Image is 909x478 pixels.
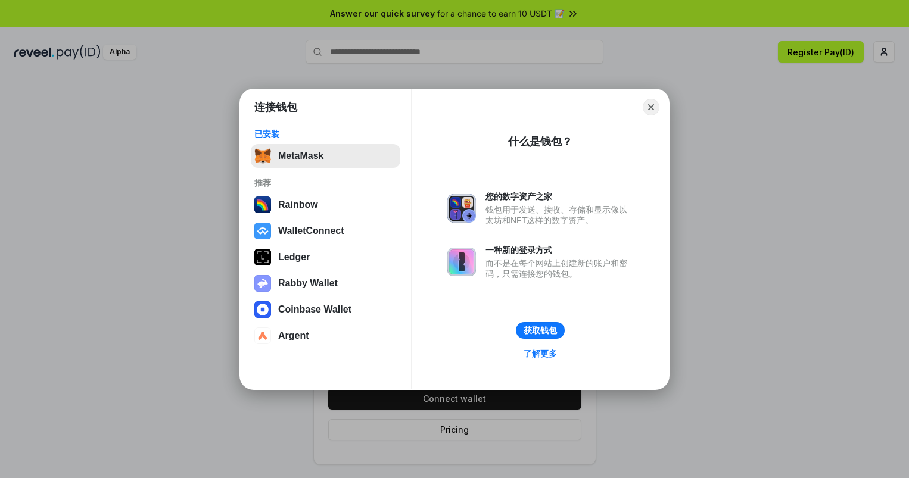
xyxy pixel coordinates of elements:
img: svg+xml,%3Csvg%20xmlns%3D%22http%3A%2F%2Fwww.w3.org%2F2000%2Fsvg%22%20fill%3D%22none%22%20viewBox... [447,248,476,276]
button: MetaMask [251,144,400,168]
div: 推荐 [254,177,397,188]
div: 您的数字资产之家 [485,191,633,202]
img: svg+xml,%3Csvg%20width%3D%22120%22%20height%3D%22120%22%20viewBox%3D%220%200%20120%20120%22%20fil... [254,196,271,213]
div: WalletConnect [278,226,344,236]
div: Ledger [278,252,310,263]
div: 已安装 [254,129,397,139]
div: 了解更多 [524,348,557,359]
button: 获取钱包 [516,322,565,339]
img: svg+xml,%3Csvg%20width%3D%2228%22%20height%3D%2228%22%20viewBox%3D%220%200%2028%2028%22%20fill%3D... [254,223,271,239]
img: svg+xml,%3Csvg%20xmlns%3D%22http%3A%2F%2Fwww.w3.org%2F2000%2Fsvg%22%20width%3D%2228%22%20height%3... [254,249,271,265]
button: Argent [251,324,400,348]
div: 什么是钱包？ [508,135,572,149]
div: 而不是在每个网站上创建新的账户和密码，只需连接您的钱包。 [485,258,633,279]
button: Ledger [251,245,400,269]
img: svg+xml,%3Csvg%20xmlns%3D%22http%3A%2F%2Fwww.w3.org%2F2000%2Fsvg%22%20fill%3D%22none%22%20viewBox... [447,194,476,223]
img: svg+xml,%3Csvg%20width%3D%2228%22%20height%3D%2228%22%20viewBox%3D%220%200%2028%2028%22%20fill%3D... [254,301,271,318]
div: 获取钱包 [524,325,557,336]
button: Rabby Wallet [251,271,400,295]
button: Rainbow [251,193,400,217]
img: svg+xml,%3Csvg%20xmlns%3D%22http%3A%2F%2Fwww.w3.org%2F2000%2Fsvg%22%20fill%3D%22none%22%20viewBox... [254,275,271,292]
div: 钱包用于发送、接收、存储和显示像以太坊和NFT这样的数字资产。 [485,204,633,226]
button: WalletConnect [251,219,400,243]
img: svg+xml,%3Csvg%20width%3D%2228%22%20height%3D%2228%22%20viewBox%3D%220%200%2028%2028%22%20fill%3D... [254,327,271,344]
a: 了解更多 [516,346,564,361]
div: Rabby Wallet [278,278,338,289]
div: Argent [278,330,309,341]
img: svg+xml,%3Csvg%20fill%3D%22none%22%20height%3D%2233%22%20viewBox%3D%220%200%2035%2033%22%20width%... [254,148,271,164]
div: MetaMask [278,151,323,161]
button: Close [643,99,659,115]
div: Rainbow [278,199,318,210]
button: Coinbase Wallet [251,298,400,321]
div: 一种新的登录方式 [485,245,633,255]
div: Coinbase Wallet [278,304,351,315]
h1: 连接钱包 [254,100,297,114]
